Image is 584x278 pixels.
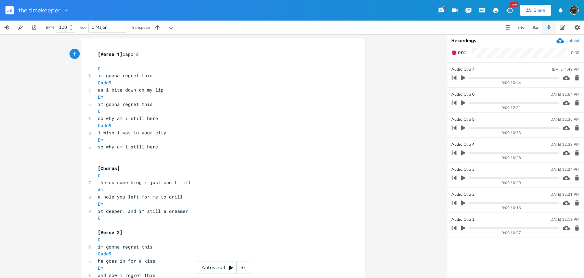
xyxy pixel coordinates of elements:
[98,51,122,57] span: [Verse 1]
[451,116,475,123] span: Audio Clip 5
[556,37,579,45] button: Upload
[451,166,475,173] span: Audio Clip 3
[98,208,188,214] span: it deeper. and im still a dreamer
[451,141,475,148] span: Audio Clip 4
[98,130,166,136] span: i wish i was in your city
[98,65,101,72] span: C
[98,87,164,93] span: as i bite down on my lip
[534,7,545,13] div: Share
[463,181,559,185] div: 0:00 / 0:29
[98,229,122,235] span: [Verse 2]
[463,156,559,160] div: 0:00 / 0:28
[98,137,103,143] span: Em
[549,218,579,221] div: [DATE] 12:19 PM
[79,25,86,29] div: Key
[463,106,559,110] div: 0:00 / 2:31
[18,7,60,13] span: the timekeeper
[98,251,112,257] span: Cadd9
[549,93,579,96] div: [DATE] 12:54 PM
[131,25,150,29] div: Transpose
[98,179,191,185] span: theres something i just can't fill
[449,47,468,58] button: Rec
[463,231,559,235] div: 0:00 / 0:27
[549,118,579,121] div: [DATE] 12:36 PM
[98,94,103,100] span: Em
[98,244,153,250] span: im gonna regret this
[571,51,579,55] div: 0:00
[98,172,101,179] span: C
[451,91,475,98] span: Audio Clip 6
[98,186,103,193] span: Am
[503,4,516,16] button: New
[549,143,579,146] div: [DATE] 12:33 PM
[98,80,112,86] span: Cadd9
[451,66,475,73] span: Audio Clip 7
[91,24,107,31] span: C Major
[98,265,103,271] span: Em
[98,194,183,200] span: a hole you left for me to drill
[552,68,579,71] div: [DATE] 4:49 PM
[451,38,580,43] div: Recordings
[549,168,579,171] div: [DATE] 12:24 PM
[196,262,251,274] div: Autoscroll
[98,144,158,150] span: so why am i still here
[463,206,559,210] div: 0:00 / 0:16
[98,115,158,121] span: so why am i still here
[509,2,518,7] div: New
[451,216,475,223] span: Audio Clip 1
[98,101,153,107] span: im gonna regret this
[98,215,101,221] span: C
[463,81,559,85] div: 0:00 / 0:44
[458,50,466,56] span: Rec
[98,122,112,129] span: Cadd9
[98,201,103,207] span: Em
[98,72,153,78] span: im gonna regret this
[237,262,249,274] div: 3x
[98,108,101,114] span: C
[520,5,551,16] button: Share
[570,6,579,15] img: August Tyler Gallant
[463,131,559,135] div: 0:00 / 0:33
[98,258,155,264] span: he goes in for a kiss
[46,26,54,29] div: BPM
[451,191,475,198] span: Audio Clip 2
[549,193,579,196] div: [DATE] 12:21 PM
[98,51,139,57] span: capo 3
[98,165,120,171] span: [Chorus]
[566,38,579,44] div: Upload
[98,237,101,243] span: C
